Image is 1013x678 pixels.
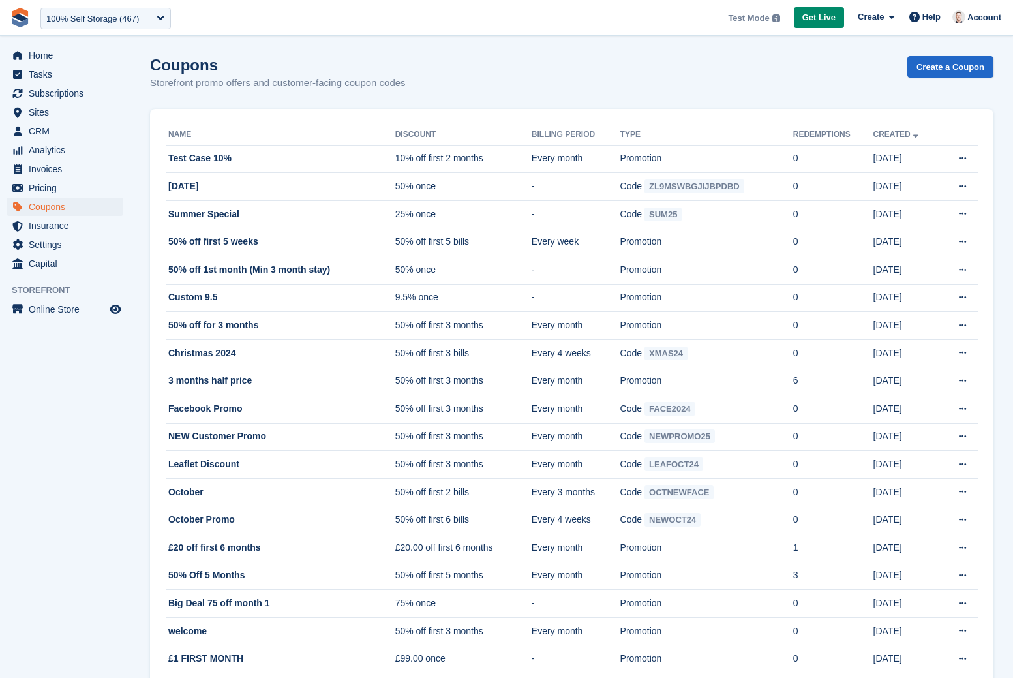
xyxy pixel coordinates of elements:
[166,395,395,424] td: Facebook Promo
[532,173,620,201] td: -
[395,395,532,424] td: 50% off first 3 months
[395,339,532,367] td: 50% off first 3 bills
[108,301,123,317] a: Preview store
[873,173,940,201] td: [DATE]
[873,367,940,395] td: [DATE]
[395,617,532,645] td: 50% off first 3 months
[29,141,107,159] span: Analytics
[620,451,793,479] td: Code
[7,103,123,121] a: menu
[620,256,793,285] td: Promotion
[873,534,940,562] td: [DATE]
[7,198,123,216] a: menu
[620,423,793,451] td: Code
[166,367,395,395] td: 3 months half price
[166,228,395,256] td: 50% off first 5 weeks
[793,506,873,534] td: 0
[7,254,123,273] a: menu
[620,395,793,424] td: Code
[793,645,873,673] td: 0
[532,145,620,173] td: Every month
[873,284,940,312] td: [DATE]
[873,339,940,367] td: [DATE]
[793,367,873,395] td: 6
[644,347,688,360] span: XMAS24
[873,312,940,340] td: [DATE]
[395,284,532,312] td: 9.5% once
[873,423,940,451] td: [DATE]
[620,367,793,395] td: Promotion
[873,228,940,256] td: [DATE]
[873,145,940,173] td: [DATE]
[967,11,1001,24] span: Account
[395,534,532,562] td: £20.00 off first 6 months
[29,254,107,273] span: Capital
[873,200,940,228] td: [DATE]
[620,562,793,590] td: Promotion
[395,125,532,146] th: Discount
[532,284,620,312] td: -
[620,617,793,645] td: Promotion
[620,506,793,534] td: Code
[772,14,780,22] img: icon-info-grey-7440780725fd019a000dd9b08b2336e03edf1995a4989e88bcd33f0948082b44.svg
[793,562,873,590] td: 3
[620,645,793,673] td: Promotion
[166,562,395,590] td: 50% Off 5 Months
[150,76,406,91] p: Storefront promo offers and customer-facing coupon codes
[166,451,395,479] td: Leaflet Discount
[873,395,940,424] td: [DATE]
[873,130,921,139] a: Created
[532,125,620,146] th: Billing Period
[166,617,395,645] td: welcome
[29,236,107,254] span: Settings
[793,200,873,228] td: 0
[873,451,940,479] td: [DATE]
[29,84,107,102] span: Subscriptions
[29,198,107,216] span: Coupons
[873,617,940,645] td: [DATE]
[166,506,395,534] td: October Promo
[395,228,532,256] td: 50% off first 5 bills
[166,200,395,228] td: Summer Special
[793,312,873,340] td: 0
[395,256,532,285] td: 50% once
[532,256,620,285] td: -
[873,478,940,506] td: [DATE]
[620,534,793,562] td: Promotion
[166,590,395,618] td: Big Deal 75 off month 1
[793,173,873,201] td: 0
[29,217,107,235] span: Insurance
[873,506,940,534] td: [DATE]
[802,11,836,24] span: Get Live
[7,300,123,318] a: menu
[395,590,532,618] td: 75% once
[29,65,107,84] span: Tasks
[166,312,395,340] td: 50% off for 3 months
[395,367,532,395] td: 50% off first 3 months
[7,217,123,235] a: menu
[166,256,395,285] td: 50% off 1st month (Min 3 month stay)
[12,284,130,297] span: Storefront
[922,10,941,23] span: Help
[793,451,873,479] td: 0
[794,7,844,29] a: Get Live
[620,145,793,173] td: Promotion
[620,590,793,618] td: Promotion
[793,617,873,645] td: 0
[7,122,123,140] a: menu
[7,84,123,102] a: menu
[395,200,532,228] td: 25% once
[166,284,395,312] td: Custom 9.5
[907,56,993,78] a: Create a Coupon
[532,423,620,451] td: Every month
[532,562,620,590] td: Every month
[46,12,139,25] div: 100% Self Storage (467)
[166,645,395,673] td: £1 FIRST MONTH
[150,56,406,74] h1: Coupons
[644,457,703,471] span: LEAFOCT24
[532,312,620,340] td: Every month
[873,562,940,590] td: [DATE]
[7,65,123,84] a: menu
[952,10,965,23] img: Jeff Knox
[166,145,395,173] td: Test Case 10%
